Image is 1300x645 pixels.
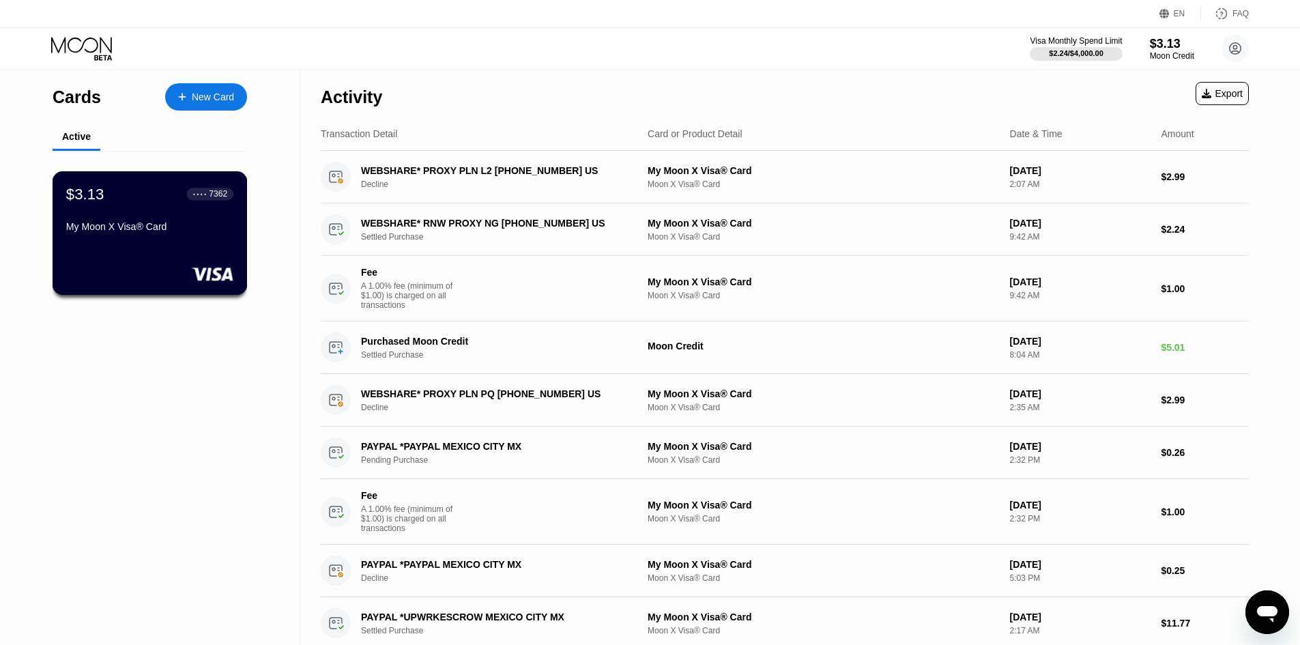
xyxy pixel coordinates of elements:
[1010,388,1151,399] div: [DATE]
[1010,626,1151,635] div: 2:17 AM
[648,626,999,635] div: Moon X Visa® Card
[209,189,227,199] div: 7362
[321,256,1249,321] div: FeeA 1.00% fee (minimum of $1.00) is charged on all transactionsMy Moon X Visa® CardMoon X Visa® ...
[361,165,626,176] div: WEBSHARE* PROXY PLN L2 [PHONE_NUMBER] US
[648,180,999,189] div: Moon X Visa® Card
[648,500,999,511] div: My Moon X Visa® Card
[321,128,397,139] div: Transaction Detail
[648,441,999,452] div: My Moon X Visa® Card
[1161,565,1249,576] div: $0.25
[53,87,101,107] div: Cards
[1202,88,1243,99] div: Export
[361,180,646,189] div: Decline
[1161,128,1194,139] div: Amount
[1161,342,1249,353] div: $5.01
[62,131,91,142] div: Active
[361,573,646,583] div: Decline
[321,203,1249,256] div: WEBSHARE* RNW PROXY NG [PHONE_NUMBER] USSettled PurchaseMy Moon X Visa® CardMoon X Visa® Card[DAT...
[1010,500,1151,511] div: [DATE]
[1010,291,1151,300] div: 9:42 AM
[1150,37,1194,61] div: $3.13Moon Credit
[648,559,999,570] div: My Moon X Visa® Card
[1161,395,1249,405] div: $2.99
[1174,9,1185,18] div: EN
[1232,9,1249,18] div: FAQ
[1161,447,1249,458] div: $0.26
[361,612,626,622] div: PAYPAL *UPWRKESCROW MEXICO CITY MX
[321,479,1249,545] div: FeeA 1.00% fee (minimum of $1.00) is charged on all transactionsMy Moon X Visa® CardMoon X Visa® ...
[1010,218,1151,229] div: [DATE]
[648,403,999,412] div: Moon X Visa® Card
[1150,37,1194,51] div: $3.13
[321,545,1249,597] div: PAYPAL *PAYPAL MEXICO CITY MXDeclineMy Moon X Visa® CardMoon X Visa® Card[DATE]5:03 PM$0.25
[165,83,247,111] div: New Card
[1150,51,1194,61] div: Moon Credit
[648,612,999,622] div: My Moon X Visa® Card
[1049,49,1103,57] div: $2.24 / $4,000.00
[1161,283,1249,294] div: $1.00
[1030,36,1122,46] div: Visa Monthly Spend Limit
[361,218,626,229] div: WEBSHARE* RNW PROXY NG [PHONE_NUMBER] US
[361,403,646,412] div: Decline
[53,172,246,294] div: $3.13● ● ● ●7362My Moon X Visa® Card
[648,291,999,300] div: Moon X Visa® Card
[648,128,742,139] div: Card or Product Detail
[1196,82,1249,105] div: Export
[321,151,1249,203] div: WEBSHARE* PROXY PLN L2 [PHONE_NUMBER] USDeclineMy Moon X Visa® CardMoon X Visa® Card[DATE]2:07 AM...
[1010,180,1151,189] div: 2:07 AM
[361,232,646,242] div: Settled Purchase
[1161,224,1249,235] div: $2.24
[1245,590,1289,634] iframe: Button to launch messaging window
[1010,403,1151,412] div: 2:35 AM
[648,455,999,465] div: Moon X Visa® Card
[648,165,999,176] div: My Moon X Visa® Card
[648,514,999,524] div: Moon X Visa® Card
[648,276,999,287] div: My Moon X Visa® Card
[1010,441,1151,452] div: [DATE]
[1201,7,1249,20] div: FAQ
[1030,36,1122,61] div: Visa Monthly Spend Limit$2.24/$4,000.00
[361,281,463,310] div: A 1.00% fee (minimum of $1.00) is charged on all transactions
[321,321,1249,374] div: Purchased Moon CreditSettled PurchaseMoon Credit[DATE]8:04 AM$5.01
[361,350,646,360] div: Settled Purchase
[1161,618,1249,629] div: $11.77
[1161,506,1249,517] div: $1.00
[1010,559,1151,570] div: [DATE]
[1010,276,1151,287] div: [DATE]
[648,573,999,583] div: Moon X Visa® Card
[1010,232,1151,242] div: 9:42 AM
[648,218,999,229] div: My Moon X Visa® Card
[321,427,1249,479] div: PAYPAL *PAYPAL MEXICO CITY MXPending PurchaseMy Moon X Visa® CardMoon X Visa® Card[DATE]2:32 PM$0.26
[1010,350,1151,360] div: 8:04 AM
[361,441,626,452] div: PAYPAL *PAYPAL MEXICO CITY MX
[321,87,382,107] div: Activity
[361,388,626,399] div: WEBSHARE* PROXY PLN PQ [PHONE_NUMBER] US
[1010,514,1151,524] div: 2:32 PM
[1010,612,1151,622] div: [DATE]
[192,91,234,103] div: New Card
[193,192,207,196] div: ● ● ● ●
[361,490,457,501] div: Fee
[361,455,646,465] div: Pending Purchase
[361,626,646,635] div: Settled Purchase
[66,185,104,203] div: $3.13
[1010,455,1151,465] div: 2:32 PM
[1010,128,1063,139] div: Date & Time
[361,559,626,570] div: PAYPAL *PAYPAL MEXICO CITY MX
[66,221,233,232] div: My Moon X Visa® Card
[361,336,626,347] div: Purchased Moon Credit
[1010,165,1151,176] div: [DATE]
[648,341,999,352] div: Moon Credit
[648,232,999,242] div: Moon X Visa® Card
[361,267,457,278] div: Fee
[1161,171,1249,182] div: $2.99
[648,388,999,399] div: My Moon X Visa® Card
[1010,573,1151,583] div: 5:03 PM
[1159,7,1201,20] div: EN
[1010,336,1151,347] div: [DATE]
[321,374,1249,427] div: WEBSHARE* PROXY PLN PQ [PHONE_NUMBER] USDeclineMy Moon X Visa® CardMoon X Visa® Card[DATE]2:35 AM...
[361,504,463,533] div: A 1.00% fee (minimum of $1.00) is charged on all transactions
